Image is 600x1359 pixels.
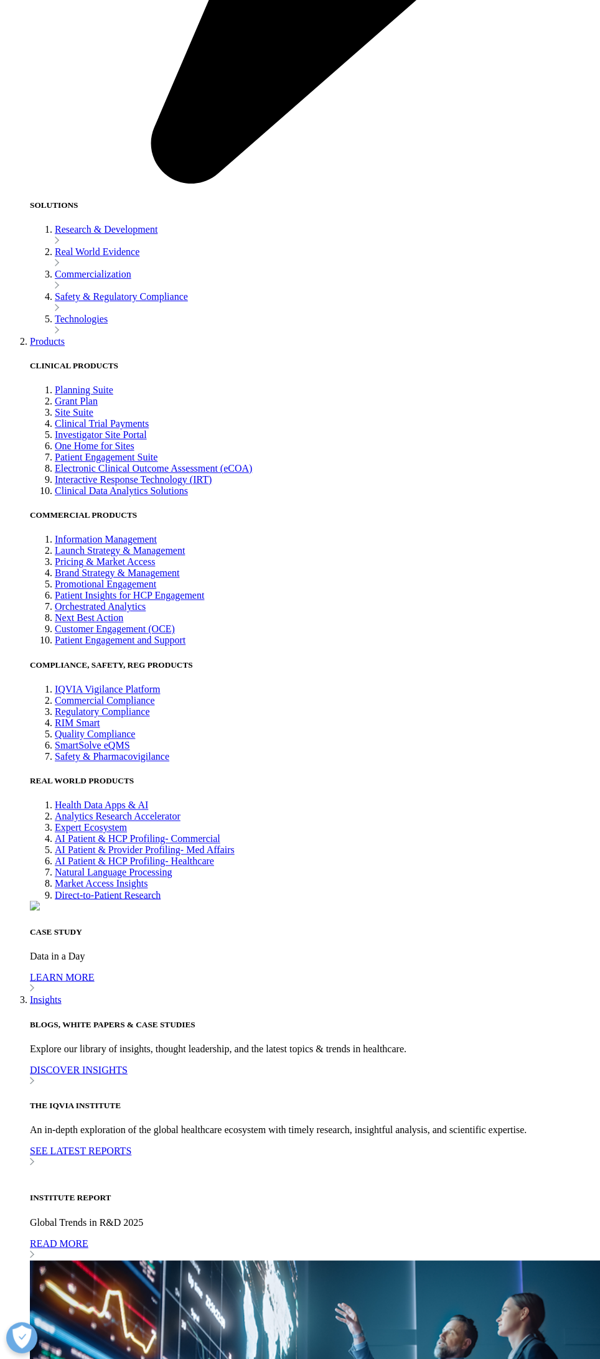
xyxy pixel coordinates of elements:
[30,1238,595,1260] a: READ MORE
[30,950,595,961] p: Data in a Day
[55,751,169,762] a: Safety & Pharmacovigilance
[55,441,134,451] a: One Home for Sites
[30,660,595,670] h5: COMPLIANCE, SAFETY, REG PRODUCTS
[30,1217,595,1228] p: Global Trends in R&D 2025
[55,684,160,694] a: IQVIA Vigilance Platform
[55,246,139,257] a: Real World Evidence
[55,729,135,739] a: Quality Compliance
[30,1192,595,1202] h5: INSTITUTE REPORT
[55,463,252,474] a: Electronic Clinical Outcome Assessment (eCOA)
[55,224,157,235] a: Research & Development
[55,534,157,544] a: Information Management
[55,623,175,634] a: Customer Engagement (OCE)
[55,418,149,429] a: Clinical Trial Payments
[55,635,185,645] a: Patient Engagement and Support
[55,878,148,889] a: Market Access Insights
[55,800,148,810] a: Health Data Apps & AI
[55,269,131,279] a: Commercialization
[30,1145,595,1167] a: SEE LATEST REPORTS
[30,776,595,786] h5: REAL WORLD PRODUCTS
[55,833,220,844] a: AI Patient & HCP Profiling- Commercial
[55,695,154,706] a: Commercial Compliance
[55,429,147,440] a: Investigator Site Portal
[30,927,595,936] h5: CASE STUDY
[30,1019,595,1029] h5: BLOGS, WHITE PAPERS & CASE STUDIES
[30,1043,595,1054] p: Explore our library of insights, thought leadership, and the latest topics & trends in healthcare.
[55,556,155,567] a: Pricing & Market Access
[6,1322,37,1353] button: Open Preferences
[30,510,595,520] h5: COMMERCIAL PRODUCTS
[55,314,108,324] a: Technologies
[55,385,113,395] a: Planning Suite
[55,579,156,589] a: Promotional Engagement
[55,590,204,600] a: Patient Insights for HCP Engagement​
[55,452,157,462] a: Patient Engagement Suite
[30,200,595,210] h5: SOLUTIONS
[55,889,161,900] a: Direct-to-Patient Research
[55,474,212,485] a: Interactive Response Technology (IRT)
[55,867,172,877] a: Natural Language Processing
[30,994,62,1004] a: Insights
[30,336,65,347] a: Products
[55,396,98,406] a: Grant Plan
[55,567,179,578] a: Brand Strategy & Management
[55,844,235,855] a: AI Patient & Provider Profiling- Med Affairs​
[55,706,149,717] a: Regulatory Compliance
[55,407,93,418] a: Site Suite
[30,971,595,994] a: LEARN MORE
[55,856,214,866] a: AI Patient & HCP Profiling- Healthcare​
[55,822,127,833] a: Expert Ecosystem​
[55,601,146,612] a: Orchestrated Analytics
[30,1100,595,1110] h5: THE IQVIA INSTITUTE
[55,717,100,728] a: RIM Smart
[30,361,595,371] h5: CLINICAL PRODUCTS
[55,485,188,496] a: Clinical Data Analytics Solutions
[55,811,180,821] a: Analytics Research Accelerator​
[55,291,188,302] a: Safety & Regulatory Compliance
[55,612,123,623] a: Next Best Action
[30,900,40,910] img: 2121_business-woman-using-dashboard-on-screen.png
[55,545,185,556] a: Launch Strategy & Management
[30,1124,595,1135] p: An in-depth exploration of the global healthcare ecosystem with timely research, insightful analy...
[30,1064,595,1086] a: DISCOVER INSIGHTS
[55,740,129,750] a: SmartSolve eQMS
